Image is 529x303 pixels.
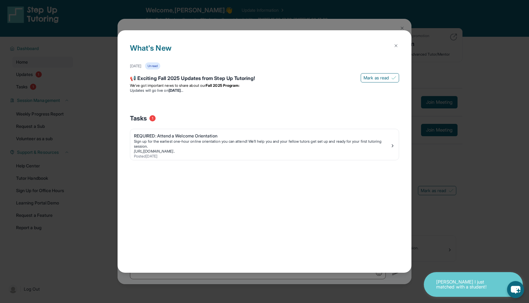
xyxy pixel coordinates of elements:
[130,74,399,83] div: 📢 Exciting Fall 2025 Updates from Step Up Tutoring!
[130,129,399,160] a: REQUIRED: Attend a Welcome OrientationSign up for the earliest one-hour online orientation you ca...
[130,83,206,88] span: We’ve got important news to share about our
[145,62,160,69] div: Unread
[134,154,390,159] div: Posted [DATE]
[134,133,390,139] div: REQUIRED: Attend a Welcome Orientation
[130,64,141,69] div: [DATE]
[130,43,399,62] h1: What's New
[134,139,390,149] div: Sign up for the earliest one-hour online orientation you can attend! We’ll help you and your fell...
[130,88,399,93] li: Updates will go live on
[507,281,524,298] button: chat-button
[391,75,396,80] img: Mark as read
[130,114,147,123] span: Tasks
[169,88,183,93] strong: [DATE]
[149,115,156,121] span: 1
[363,75,389,81] span: Mark as read
[134,149,175,154] a: [URL][DOMAIN_NAME]..
[436,280,498,290] p: [PERSON_NAME] I just matched with a student!
[394,43,398,48] img: Close Icon
[361,73,399,82] button: Mark as read
[206,83,239,88] strong: Fall 2025 Program:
